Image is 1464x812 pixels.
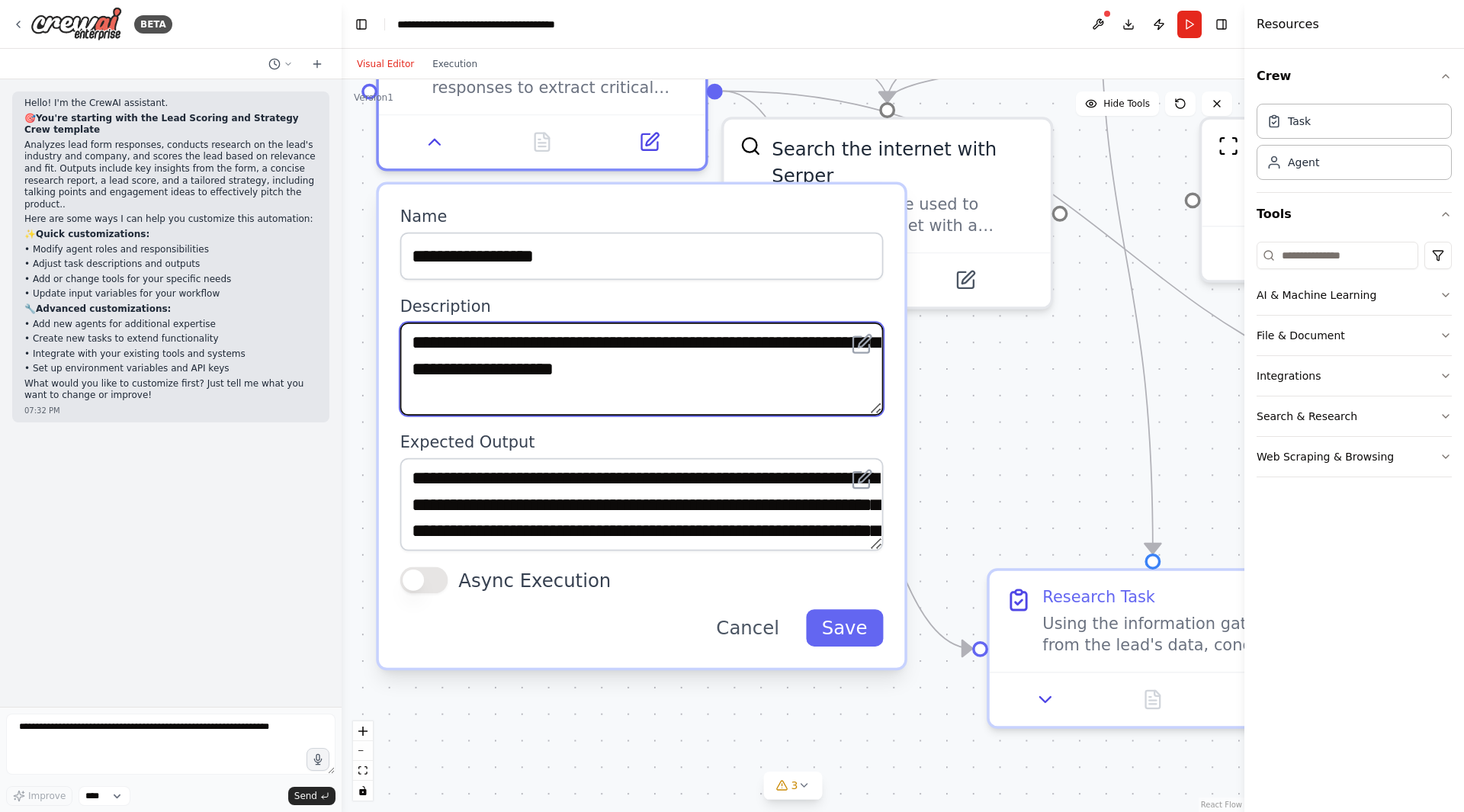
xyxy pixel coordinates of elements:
[24,303,317,316] p: 🔧
[24,348,317,361] p: • Integrate with your existing tools and systems
[6,786,72,806] button: Improve
[400,296,884,317] label: Description
[24,333,317,345] p: • Create new tasks to extend functionality
[353,781,373,801] button: toggle interactivity
[432,56,689,98] div: Analyze the lead's form responses to extract critical information that might be useful for scorin...
[24,319,317,331] p: • Add new agents for additional expertise
[1257,236,1452,489] div: Tools
[764,772,823,800] button: 3
[486,126,598,158] button: No output available
[806,609,884,647] button: Save
[700,609,795,647] button: Cancel
[1257,396,1452,436] button: Search & Research
[1201,801,1242,809] a: React Flow attribution
[397,17,569,32] nav: breadcrumb
[1218,136,1239,157] img: ScrapeWebsiteTool
[772,136,1035,189] div: Search the internet with Serper
[24,113,317,136] p: 🎯
[24,244,317,256] p: • Modify agent roles and responsibilities
[1257,55,1452,98] button: Crew
[1211,14,1232,35] button: Hide right sidebar
[24,140,317,211] p: Analyzes lead form responses, conducts research on the lead's industry and company, and scores th...
[351,14,372,35] button: Hide left sidebar
[846,328,878,360] button: Open in editor
[24,363,317,375] p: • Set up environment variables and API keys
[24,405,317,416] div: 07:32 PM
[1257,193,1452,236] button: Tools
[740,136,761,157] img: SerperDevTool
[1042,613,1300,656] div: Using the information gathered from the lead's data, conduct preliminary research on the lead's i...
[36,303,171,314] strong: Advanced customizations:
[458,566,611,593] label: Async Execution
[353,741,373,761] button: zoom out
[604,126,695,158] button: Open in side panel
[721,117,1053,309] div: SerperDevToolSearch the internet with SerperA tool that can be used to search the internet with a...
[1257,437,1452,477] button: Web Scraping & Browsing
[28,790,66,802] span: Improve
[24,288,317,300] p: • Update input variables for your workflow
[262,55,299,73] button: Switch to previous chat
[1257,316,1452,355] button: File & Document
[1257,275,1452,315] button: AI & Machine Learning
[1042,587,1155,608] div: Research Task
[987,568,1318,729] div: Research TaskUsing the information gathered from the lead's data, conduct preliminary research on...
[353,761,373,781] button: fit view
[348,55,423,73] button: Visual Editor
[400,206,884,227] label: Name
[134,15,172,34] div: BETA
[791,778,798,793] span: 3
[24,229,317,241] p: ✨
[1257,98,1452,192] div: Crew
[400,432,884,453] label: Expected Output
[30,7,122,41] img: Logo
[423,55,486,73] button: Execution
[24,98,317,110] p: Hello! I'm the CrewAI assistant.
[1257,15,1319,34] h4: Resources
[1215,684,1306,716] button: Open in side panel
[24,113,299,136] strong: You're starting with the Lead Scoring and Strategy Crew template
[294,790,317,802] span: Send
[24,258,317,271] p: • Adjust task descriptions and outputs
[24,378,317,402] p: What would you like to customize first? Just tell me what you want to change or improve!
[288,787,335,805] button: Send
[24,213,317,226] p: Here are some ways I can help you customize this automation:
[1096,684,1209,716] button: No output available
[36,229,149,239] strong: Quick customizations:
[307,748,329,771] button: Click to speak your automation idea
[376,11,708,172] div: Analyze the lead's form responses to extract critical information that might be useful for scorin...
[353,721,373,741] button: zoom in
[1257,356,1452,396] button: Integrations
[846,464,878,496] button: Open in editor
[1076,91,1159,116] button: Hide Tools
[353,721,373,801] div: React Flow controls
[1288,155,1319,170] div: Agent
[305,55,329,73] button: Start a new chat
[1103,98,1150,110] span: Hide Tools
[24,274,317,286] p: • Add or change tools for your specific needs
[1288,114,1311,129] div: Task
[354,91,393,104] div: Version 1
[890,264,1040,296] button: Open in side panel
[772,194,1035,236] div: A tool that can be used to search the internet with a search_query. Supports different search typ...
